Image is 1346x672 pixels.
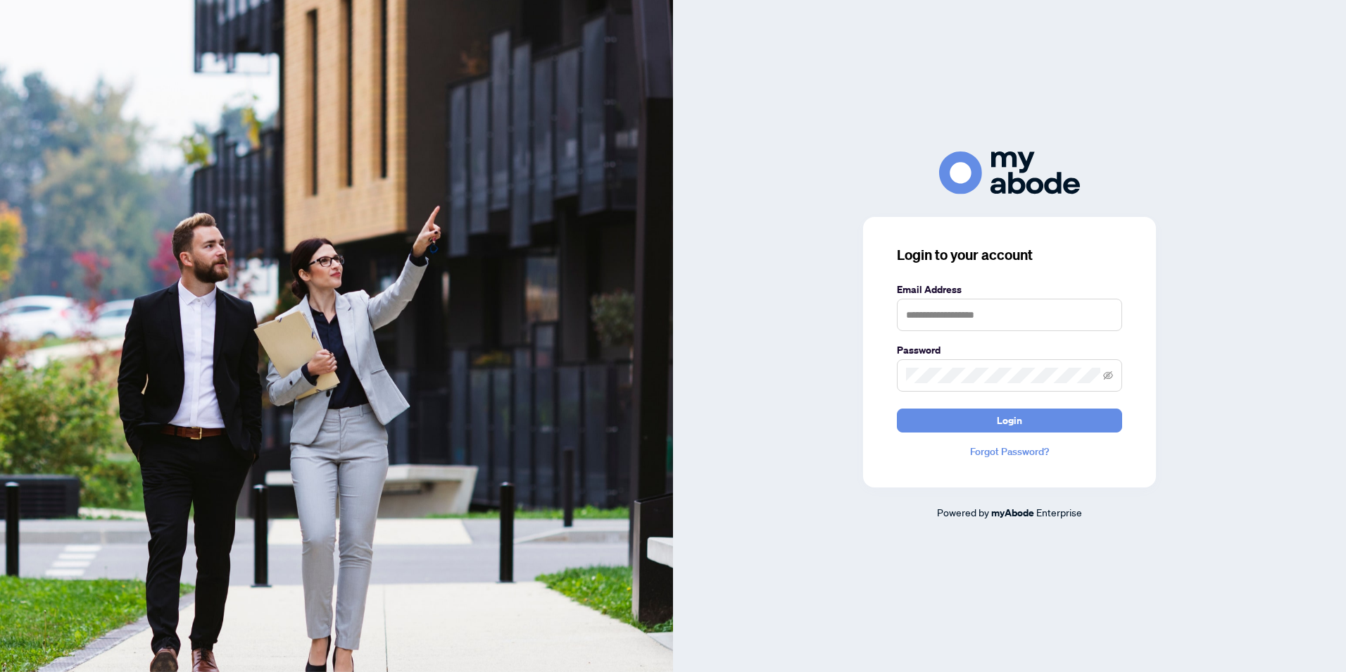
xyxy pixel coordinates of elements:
span: Enterprise [1036,506,1082,518]
span: Powered by [937,506,989,518]
label: Email Address [897,282,1122,297]
a: Forgot Password? [897,444,1122,459]
label: Password [897,342,1122,358]
button: Login [897,409,1122,433]
img: ma-logo [939,151,1080,194]
span: Login [997,409,1022,432]
a: myAbode [991,505,1034,521]
span: eye-invisible [1103,371,1113,380]
h3: Login to your account [897,245,1122,265]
